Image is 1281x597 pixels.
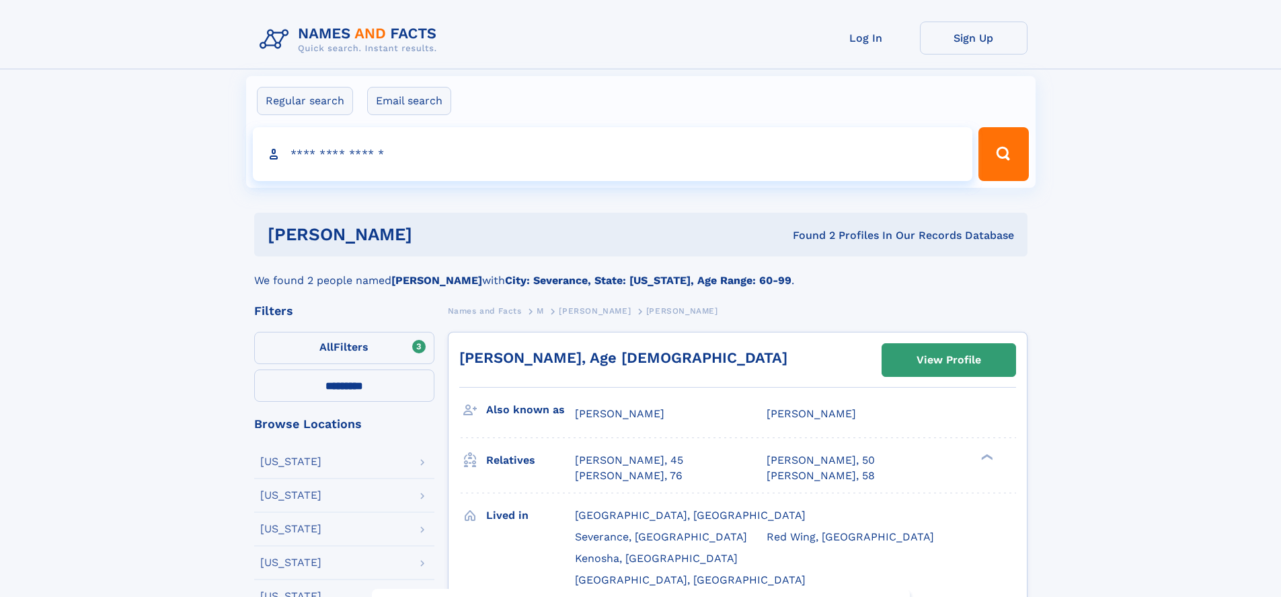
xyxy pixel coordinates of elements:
div: [US_STATE] [260,456,321,467]
button: Search Button [978,127,1028,181]
h3: Relatives [486,449,575,472]
span: Kenosha, [GEOGRAPHIC_DATA] [575,552,738,565]
input: search input [253,127,973,181]
h3: Lived in [486,504,575,527]
div: View Profile [917,345,981,376]
label: Filters [254,332,434,364]
span: [PERSON_NAME] [767,407,856,420]
a: [PERSON_NAME], 76 [575,468,683,483]
span: [PERSON_NAME] [646,306,718,316]
label: Email search [367,87,451,115]
a: [PERSON_NAME], Age [DEMOGRAPHIC_DATA] [459,349,787,366]
div: Browse Locations [254,418,434,430]
div: [US_STATE] [260,490,321,501]
h3: Also known as [486,398,575,421]
span: [PERSON_NAME] [575,407,664,420]
a: [PERSON_NAME], 58 [767,468,875,483]
a: [PERSON_NAME], 45 [575,453,683,468]
a: [PERSON_NAME] [559,302,631,319]
div: [US_STATE] [260,524,321,534]
label: Regular search [257,87,353,115]
span: Severance, [GEOGRAPHIC_DATA] [575,530,747,543]
b: [PERSON_NAME] [391,274,482,287]
div: Filters [254,305,434,317]
a: M [537,302,544,319]
div: Found 2 Profiles In Our Records Database [603,228,1014,243]
a: Sign Up [920,22,1027,55]
span: M [537,306,544,316]
span: Red Wing, [GEOGRAPHIC_DATA] [767,530,934,543]
div: We found 2 people named with . [254,256,1027,289]
a: Log In [812,22,920,55]
a: Names and Facts [448,302,522,319]
span: [PERSON_NAME] [559,306,631,316]
a: View Profile [882,344,1015,376]
span: [GEOGRAPHIC_DATA], [GEOGRAPHIC_DATA] [575,573,806,586]
img: Logo Names and Facts [254,22,448,58]
a: [PERSON_NAME], 50 [767,453,875,468]
span: All [319,341,334,353]
h1: [PERSON_NAME] [268,226,603,243]
div: [US_STATE] [260,557,321,568]
span: [GEOGRAPHIC_DATA], [GEOGRAPHIC_DATA] [575,509,806,522]
div: ❯ [978,453,994,462]
b: City: Severance, State: [US_STATE], Age Range: 60-99 [505,274,791,287]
